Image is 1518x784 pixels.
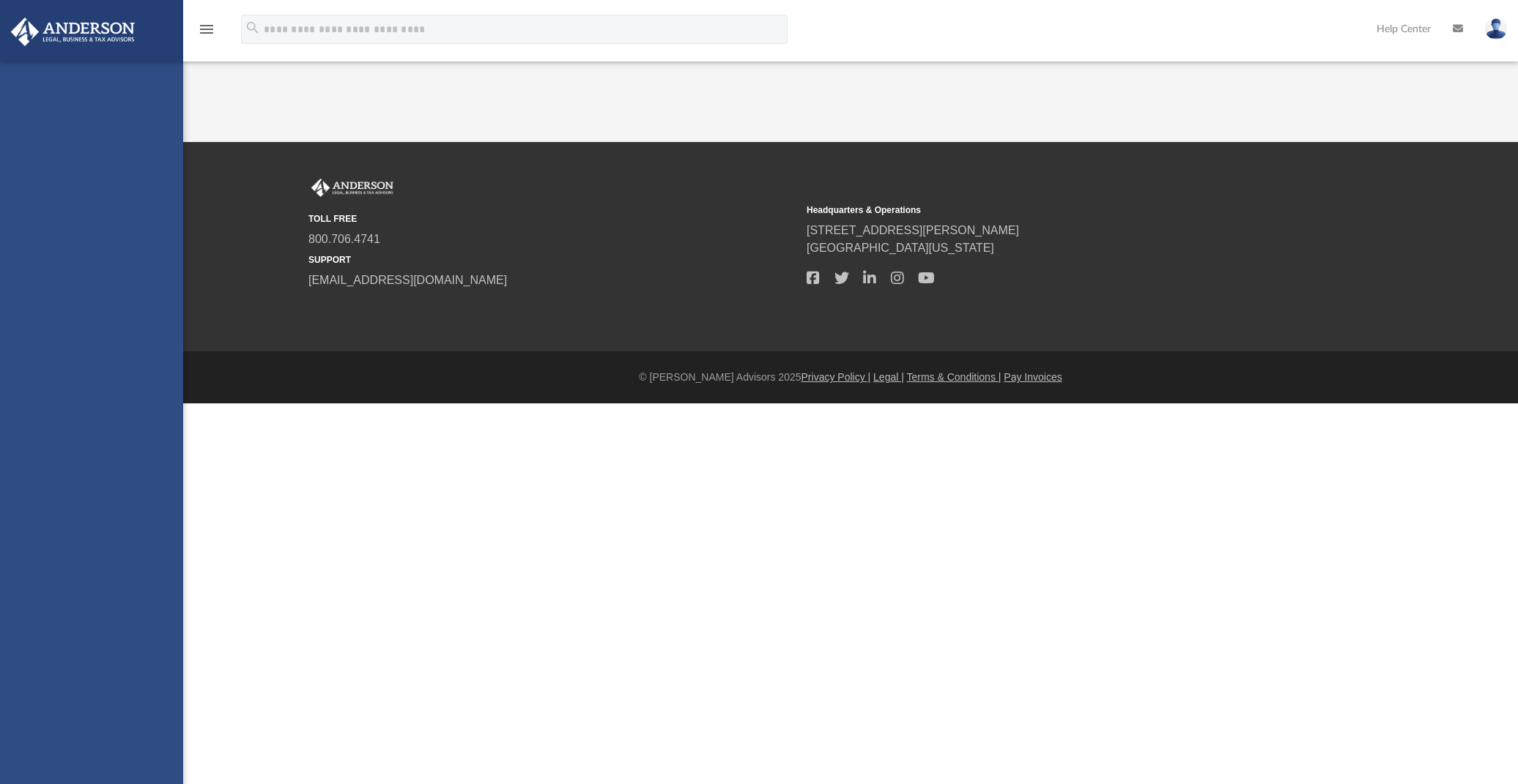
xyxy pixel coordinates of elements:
a: [GEOGRAPHIC_DATA][US_STATE] [807,242,994,254]
small: Headquarters & Operations [807,204,1295,217]
a: Privacy Policy | [801,371,871,383]
small: TOLL FREE [308,212,796,225]
img: Anderson Advisors Platinum Portal [7,18,139,46]
a: Legal | [873,371,904,383]
i: search [245,20,261,36]
a: Terms & Conditions | [907,371,1001,383]
div: © [PERSON_NAME] Advisors 2025 [183,370,1518,385]
img: Anderson Advisors Platinum Portal [308,179,396,198]
a: menu [198,28,215,38]
img: User Pic [1485,18,1507,40]
a: Pay Invoices [1004,371,1062,383]
small: SUPPORT [308,253,796,266]
a: 800.706.4741 [308,233,380,245]
a: [STREET_ADDRESS][PERSON_NAME] [807,224,1019,236]
i: menu [198,20,215,38]
a: [EMAIL_ADDRESS][DOMAIN_NAME] [308,274,507,286]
